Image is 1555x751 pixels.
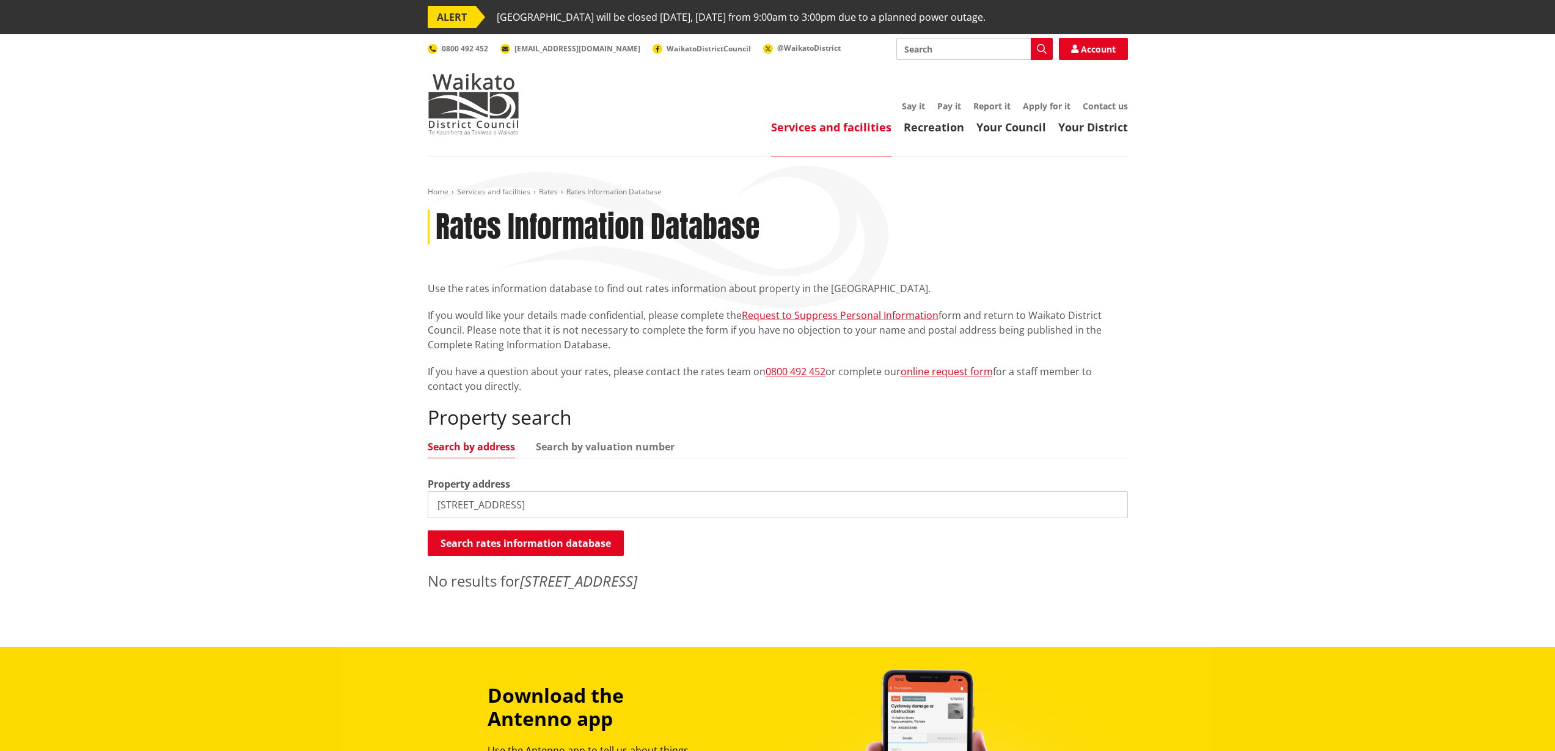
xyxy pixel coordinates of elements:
[428,406,1128,429] h2: Property search
[777,43,841,53] span: @WaikatoDistrict
[976,120,1046,134] a: Your Council
[428,570,1128,592] p: No results for
[428,43,488,54] a: 0800 492 452
[428,308,1128,352] p: If you would like your details made confidential, please complete the form and return to Waikato ...
[742,309,938,322] a: Request to Suppress Personal Information
[1083,100,1128,112] a: Contact us
[667,43,751,54] span: WaikatoDistrictCouncil
[1058,120,1128,134] a: Your District
[1023,100,1070,112] a: Apply for it
[428,187,1128,197] nav: breadcrumb
[973,100,1011,112] a: Report it
[653,43,751,54] a: WaikatoDistrictCouncil
[1499,700,1543,744] iframe: Messenger Launcher
[520,571,637,591] em: [STREET_ADDRESS]
[896,38,1053,60] input: Search input
[428,491,1128,518] input: e.g. Duke Street NGARUAWAHIA
[904,120,964,134] a: Recreation
[771,120,891,134] a: Services and facilities
[514,43,640,54] span: [EMAIL_ADDRESS][DOMAIN_NAME]
[766,365,825,378] a: 0800 492 452
[1059,38,1128,60] a: Account
[937,100,961,112] a: Pay it
[436,210,759,245] h1: Rates Information Database
[457,186,530,197] a: Services and facilities
[902,100,925,112] a: Say it
[901,365,993,378] a: online request form
[428,364,1128,394] p: If you have a question about your rates, please contact the rates team on or complete our for a s...
[763,43,841,53] a: @WaikatoDistrict
[566,186,662,197] span: Rates Information Database
[428,477,510,491] label: Property address
[428,73,519,134] img: Waikato District Council - Te Kaunihera aa Takiwaa o Waikato
[442,43,488,54] span: 0800 492 452
[488,684,709,731] h3: Download the Antenno app
[539,186,558,197] a: Rates
[428,530,624,556] button: Search rates information database
[536,442,675,452] a: Search by valuation number
[497,6,986,28] span: [GEOGRAPHIC_DATA] will be closed [DATE], [DATE] from 9:00am to 3:00pm due to a planned power outage.
[500,43,640,54] a: [EMAIL_ADDRESS][DOMAIN_NAME]
[428,281,1128,296] p: Use the rates information database to find out rates information about property in the [GEOGRAPHI...
[428,442,515,452] a: Search by address
[428,6,476,28] span: ALERT
[428,186,448,197] a: Home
